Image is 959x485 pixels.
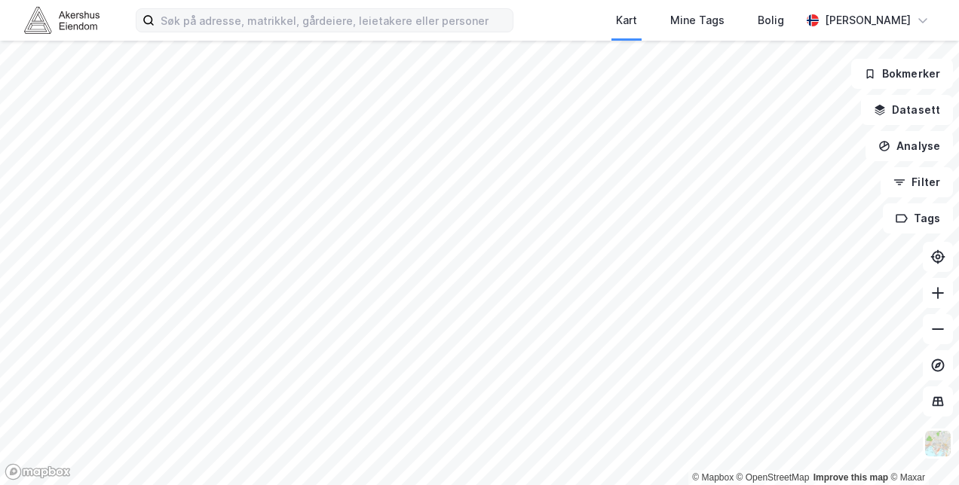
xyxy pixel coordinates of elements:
a: Mapbox homepage [5,463,71,480]
button: Datasett [861,95,953,125]
div: Kontrollprogram for chat [884,413,959,485]
button: Bokmerker [851,59,953,89]
a: Improve this map [813,472,888,483]
button: Analyse [866,131,953,161]
div: Kart [616,11,637,29]
div: Bolig [758,11,784,29]
div: Mine Tags [670,11,725,29]
a: Mapbox [692,472,734,483]
button: Filter [881,167,953,197]
input: Søk på adresse, matrikkel, gårdeiere, leietakere eller personer [155,9,513,32]
div: [PERSON_NAME] [825,11,911,29]
img: akershus-eiendom-logo.9091f326c980b4bce74ccdd9f866810c.svg [24,7,100,33]
button: Tags [883,203,953,233]
a: OpenStreetMap [737,472,810,483]
iframe: Chat Widget [884,413,959,485]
